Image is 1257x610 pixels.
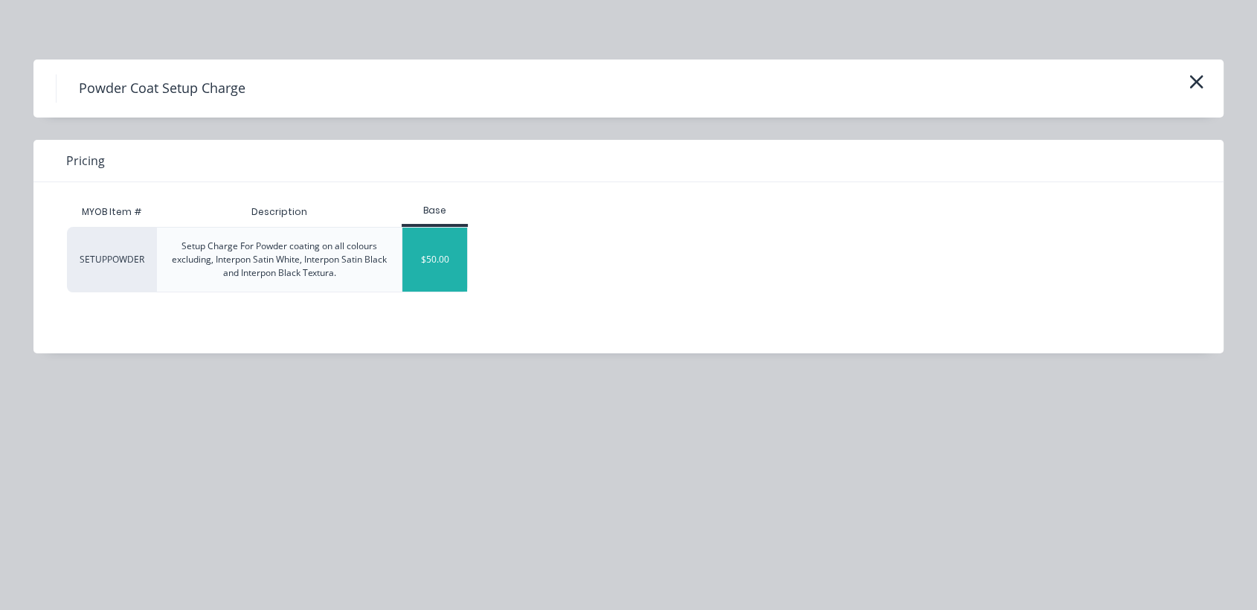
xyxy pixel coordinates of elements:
div: MYOB Item # [67,197,156,227]
div: Description [239,193,319,231]
div: Base [402,204,468,217]
div: $50.00 [402,228,467,292]
div: SETUPPOWDER [67,227,156,292]
h4: Powder Coat Setup Charge [56,74,268,103]
div: Setup Charge For Powder coating on all colours excluding, Interpon Satin White, Interpon Satin Bl... [169,240,390,280]
span: Pricing [66,152,105,170]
